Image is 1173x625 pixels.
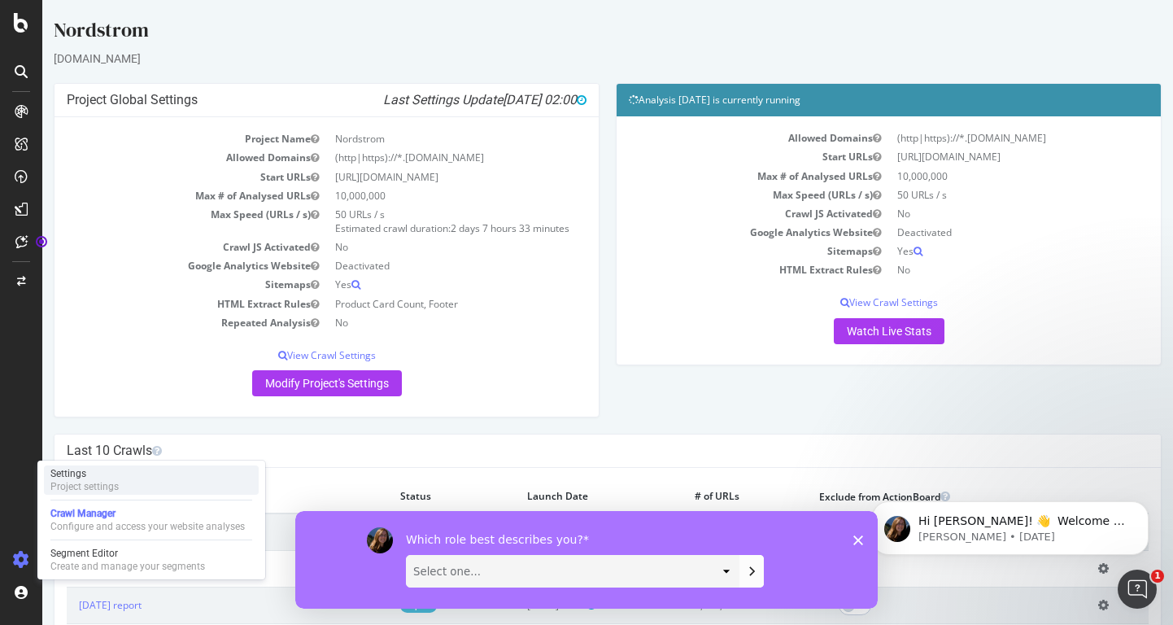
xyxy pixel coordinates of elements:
[24,129,285,148] td: Project Name
[24,348,544,362] p: View Crawl Settings
[285,256,545,275] td: Deactivated
[791,318,902,344] a: Watch Live Stats
[24,275,285,294] td: Sitemaps
[285,205,545,238] td: 50 URLs / s Estimated crawl duration:
[50,520,245,533] div: Configure and access your website analyses
[586,242,847,260] td: Sitemaps
[586,147,847,166] td: Start URLs
[24,238,285,256] td: Crawl JS Activated
[765,480,1044,514] th: Exclude from ActionBoard
[37,525,177,539] a: [DATE] - HTML Crawl analyzing
[485,562,554,575] span: [DATE] 18:47
[50,560,205,573] div: Create and manage your segments
[408,221,527,235] span: 2 days 7 hours 33 minutes
[847,242,1107,260] td: Yes
[24,313,285,332] td: Repeated Analysis
[285,313,545,332] td: No
[640,480,765,514] th: # of URLs
[586,129,847,147] td: Allowed Domains
[358,599,395,613] a: Report
[285,148,545,167] td: (http|https)://*.[DOMAIN_NAME]
[44,465,259,495] a: SettingsProject settings
[586,295,1106,309] p: View Crawl Settings
[586,167,847,186] td: Max # of Analysed URLs
[285,129,545,148] td: Nordstrom
[44,545,259,575] a: Segment EditorCreate and manage your segments
[295,511,878,609] iframe: Survey by Laura from Botify
[485,525,554,539] span: [DATE] 14:58
[44,505,259,535] a: Crawl ManagerConfigure and access your website analyses
[358,562,395,576] a: Report
[210,370,360,396] a: Modify Project's Settings
[285,275,545,294] td: Yes
[285,186,545,205] td: 10,000,000
[24,205,285,238] td: Max Speed (URLs / s)
[586,223,847,242] td: Google Analytics Website
[847,260,1107,279] td: No
[640,550,765,587] td: 9,832,573
[24,480,346,514] th: Analysis
[37,598,99,612] a: [DATE] report
[847,167,1107,186] td: 10,000,000
[586,92,1106,108] h4: Analysis [DATE] is currently running
[586,204,847,223] td: Crawl JS Activated
[24,443,1106,459] h4: Last 10 Crawls
[358,526,404,540] a: Analyzing
[847,223,1107,242] td: Deactivated
[37,562,191,575] a: [DATE] #2 - Crawl Size Test report
[847,129,1107,147] td: (http|https)://*.[DOMAIN_NAME]
[11,50,1119,67] div: [DOMAIN_NAME]
[341,92,544,108] i: Last Settings Update
[586,260,847,279] td: HTML Extract Rules
[24,92,544,108] h4: Project Global Settings
[71,63,281,77] p: Message from Laura, sent 1w ago
[34,234,49,249] div: Tooltip anchor
[847,204,1107,223] td: No
[24,186,285,205] td: Max # of Analysed URLs
[848,467,1173,581] iframe: Intercom notifications message
[50,467,119,480] div: Settings
[460,92,544,107] span: [DATE] 02:00
[586,186,847,204] td: Max Speed (URLs / s)
[24,295,285,313] td: HTML Extract Rules
[24,148,285,167] td: Allowed Domains
[285,168,545,186] td: [URL][DOMAIN_NAME]
[1151,570,1164,583] span: 1
[847,186,1107,204] td: 50 URLs / s
[285,295,545,313] td: Product Card Count, Footer
[50,547,205,560] div: Segment Editor
[11,16,1119,50] div: Nordstrom
[285,238,545,256] td: No
[71,47,281,141] span: Hi [PERSON_NAME]! 👋 Welcome to Botify chat support! Have a question? Reply to this message and ou...
[24,256,285,275] td: Google Analytics Website
[24,168,285,186] td: Start URLs
[50,480,119,493] div: Project settings
[50,507,245,520] div: Crawl Manager
[346,480,473,514] th: Status
[473,480,640,514] th: Launch Date
[485,598,554,612] span: [DATE] 17:42
[847,147,1107,166] td: [URL][DOMAIN_NAME]
[1118,570,1157,609] iframe: Intercom live chat
[640,587,765,623] td: 3,000,000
